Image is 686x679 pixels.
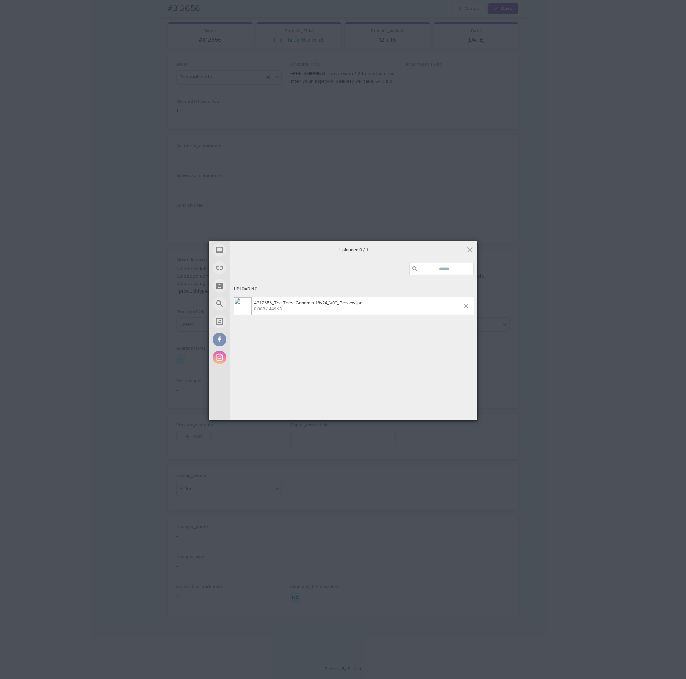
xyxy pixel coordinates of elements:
span: Click here or hit ESC to close picker [466,246,474,254]
span: Uploaded 0 / 1 [282,247,425,253]
div: Uploading [234,283,474,296]
span: #312656_The Three Generals 18x24_V00_Preview.jpg [252,300,464,312]
span: 0.00B / [254,307,268,312]
span: 449KB [269,307,282,312]
span: #312656_The Three Generals 18x24_V00_Preview.jpg [254,300,362,305]
img: 7433d820-a2f9-4810-b590-1aebb2824098 [234,297,252,315]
